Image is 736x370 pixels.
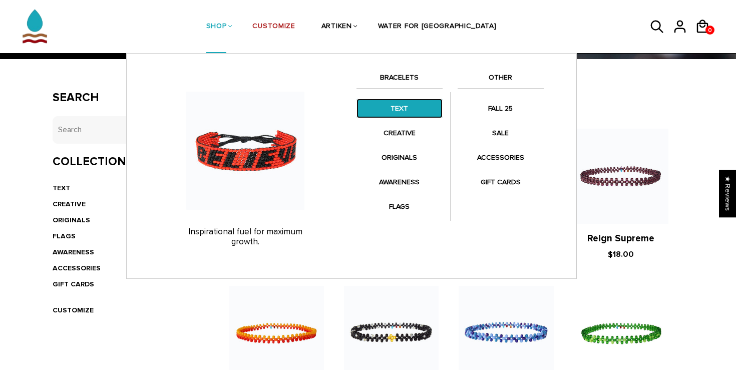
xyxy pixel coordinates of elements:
a: GIFT CARDS [53,280,94,288]
a: ACCESSORIES [458,148,544,167]
a: AWARENESS [53,248,94,256]
a: FLAGS [53,232,76,240]
p: Inspirational fuel for maximum growth. [144,227,346,247]
div: Click to open Judge.me floating reviews tab [719,170,736,217]
a: OTHER [458,72,544,89]
a: Reign Supreme [587,233,654,244]
a: SHOP [206,1,227,54]
span: 0 [705,24,714,37]
a: TEXT [356,99,443,118]
a: FALL 25 [458,99,544,118]
a: BRACELETS [356,72,443,89]
h3: Collections [53,155,199,169]
a: CREATIVE [356,123,443,143]
a: ORIGINALS [53,216,90,224]
input: Search [53,116,199,144]
a: CREATIVE [53,200,86,208]
a: ORIGINALS [356,148,443,167]
a: AWARENESS [356,172,443,192]
h3: Search [53,91,199,105]
a: CUSTOMIZE [53,306,94,314]
a: FLAGS [356,197,443,216]
a: CUSTOMIZE [252,1,295,54]
a: WATER FOR [GEOGRAPHIC_DATA] [378,1,497,54]
a: TEXT [53,184,70,192]
a: ARTIKEN [321,1,352,54]
a: GIFT CARDS [458,172,544,192]
span: $18.00 [608,249,634,259]
a: 0 [705,26,714,35]
a: SALE [458,123,544,143]
a: ACCESSORIES [53,264,101,272]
